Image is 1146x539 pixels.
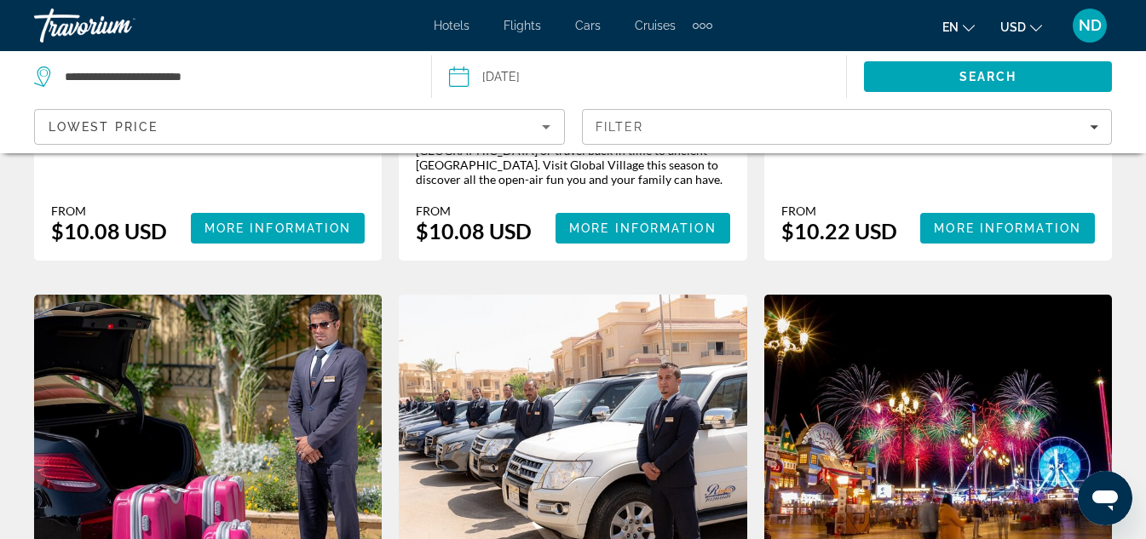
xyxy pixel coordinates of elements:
[51,218,167,244] div: $10.08 USD
[1078,471,1132,525] iframe: Кнопка запуска окна обмена сообщениями
[959,70,1017,83] span: Search
[49,117,550,137] mat-select: Sort by
[63,64,414,89] input: Search destination
[575,19,601,32] a: Cars
[1079,17,1102,34] span: ND
[204,221,352,235] span: More Information
[934,221,1081,235] span: More Information
[920,213,1095,244] button: More Information
[416,218,532,244] div: $10.08 USD
[781,204,897,218] div: From
[449,51,846,102] button: [DATE]Date: Dec 5, 2025
[416,204,532,218] div: From
[596,120,644,134] span: Filter
[504,19,541,32] a: Flights
[51,204,167,218] div: From
[582,109,1113,145] button: Filters
[191,213,366,244] button: More Information
[942,20,959,34] span: en
[1000,14,1042,39] button: Change currency
[864,61,1112,92] button: Search
[34,3,204,48] a: Travorium
[942,14,975,39] button: Change language
[556,213,730,244] button: More Information
[781,218,897,244] div: $10.22 USD
[1000,20,1026,34] span: USD
[1068,8,1112,43] button: User Menu
[434,19,469,32] a: Hotels
[49,120,158,134] span: Lowest Price
[635,19,676,32] a: Cruises
[693,12,712,39] button: Extra navigation items
[569,221,717,235] span: More Information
